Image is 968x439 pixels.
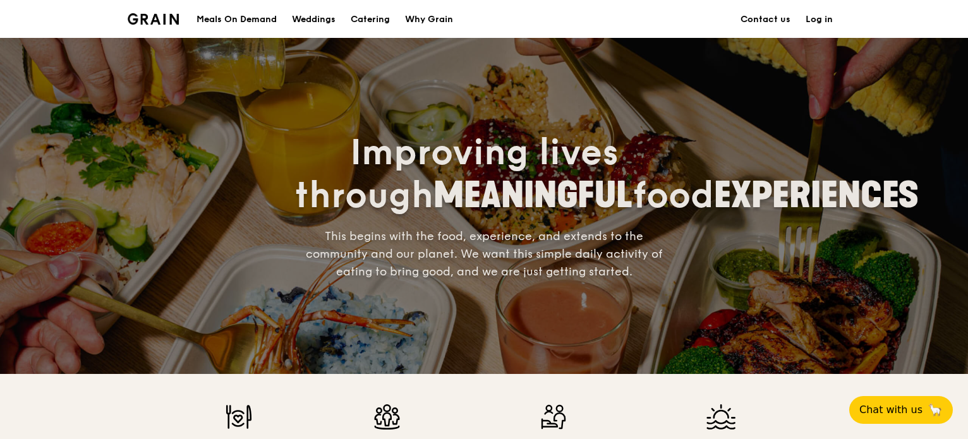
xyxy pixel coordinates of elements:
[351,1,390,39] div: Catering
[433,174,632,217] span: MEANINGFUL
[405,1,453,39] div: Why Grain
[487,404,620,430] img: Supporting local communities
[294,131,919,217] span: Improving lives through food
[714,174,919,217] span: EXPERIENCES
[849,396,953,424] button: Chat with us🦙
[284,1,343,39] a: Weddings
[665,404,777,430] img: Taking care of the planet
[798,1,840,39] a: Log in
[306,229,663,279] span: This begins with the food, experience, and extends to the community and our planet. We want this ...
[197,1,277,39] div: Meals On Demand
[859,402,923,418] span: Chat with us
[191,404,287,430] img: Making healthy, tasty
[332,404,442,430] img: Bringing people together
[343,1,397,39] a: Catering
[128,13,179,25] img: Grain
[733,1,798,39] a: Contact us
[292,1,336,39] div: Weddings
[928,402,943,418] span: 🦙
[397,1,461,39] a: Why Grain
